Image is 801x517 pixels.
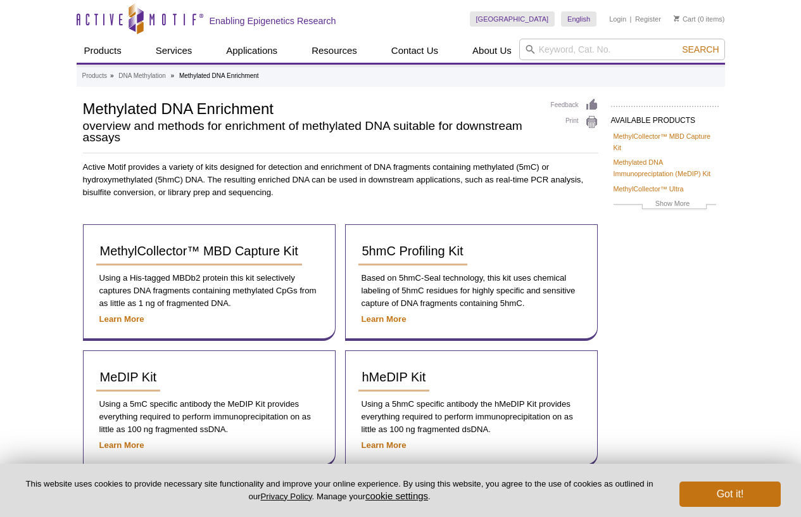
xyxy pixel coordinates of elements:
[674,11,725,27] li: (0 items)
[365,490,428,501] button: cookie settings
[519,39,725,60] input: Keyword, Cat. No.
[100,244,298,258] span: MethylCollector™ MBD Capture Kit
[358,364,430,392] a: hMeDIP Kit
[110,72,114,79] li: »
[118,70,165,82] a: DNA Methylation
[260,492,312,501] a: Privacy Policy
[611,106,719,129] h2: AVAILABLE PRODUCTS
[358,238,467,265] a: 5hmC Profiling Kit
[77,39,129,63] a: Products
[82,70,107,82] a: Products
[83,161,598,199] p: Active Motif provides a variety of kits designed for detection and enrichment of DNA fragments co...
[304,39,365,63] a: Resources
[210,15,336,27] h2: Enabling Epigenetics Research
[635,15,661,23] a: Register
[674,15,679,22] img: Your Cart
[83,120,538,143] h2: overview and methods for enrichment of methylated DNA suitable for downstream assays
[96,364,161,392] a: MeDIP Kit
[551,98,598,112] a: Feedback
[96,238,302,265] a: MethylCollector™ MBD Capture Kit
[614,131,716,153] a: MethylCollector™ MBD Capture Kit
[362,370,426,384] span: hMeDIP Kit
[384,39,446,63] a: Contact Us
[551,115,598,129] a: Print
[99,440,144,450] a: Learn More
[609,15,626,23] a: Login
[674,15,696,23] a: Cart
[100,370,157,384] span: MeDIP Kit
[470,11,555,27] a: [GEOGRAPHIC_DATA]
[96,272,322,310] p: Using a His-tagged MBDb2 protein this kit selectively captures DNA fragments containing methylate...
[83,98,538,117] h1: Methylated DNA Enrichment
[679,482,781,507] button: Got it!
[465,39,519,63] a: About Us
[218,39,285,63] a: Applications
[614,156,716,179] a: Methylated DNA Immunopreciptation (MeDIP) Kit
[682,44,719,54] span: Search
[362,440,407,450] a: Learn More
[561,11,596,27] a: English
[630,11,632,27] li: |
[99,314,144,324] a: Learn More
[614,198,716,212] a: Show More
[362,314,407,324] a: Learn More
[362,244,464,258] span: 5hmC Profiling Kit
[678,44,722,55] button: Search
[171,72,175,79] li: »
[358,398,584,436] p: Using a 5hmC specific antibody the hMeDIP Kit provides everything required to perform immunopreci...
[148,39,200,63] a: Services
[96,398,322,436] p: Using a 5mC specific antibody the MeDIP Kit provides everything required to perform immunoprecipi...
[179,72,259,79] li: Methylated DNA Enrichment
[614,183,684,195] a: MethylCollector™ Ultra
[358,272,584,310] p: Based on 5hmC-Seal technology, this kit uses chemical labeling of 5hmC residues for highly specif...
[20,478,659,502] p: This website uses cookies to provide necessary site functionality and improve your online experie...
